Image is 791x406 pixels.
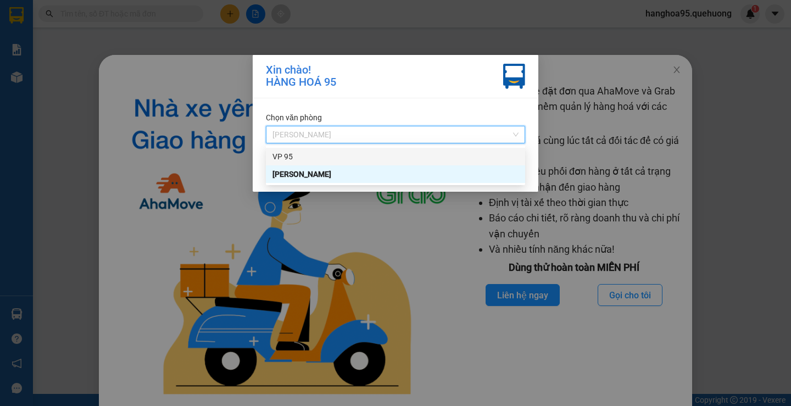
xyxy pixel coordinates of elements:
div: Chọn văn phòng [266,112,525,124]
img: vxr-icon [503,64,525,89]
div: VP 95 [266,148,525,165]
span: An Dương Vương [272,126,519,143]
div: [PERSON_NAME] [272,168,519,180]
div: VP 95 [272,151,519,163]
div: An Dương Vương [266,165,525,183]
div: Xin chào! HÀNG HOÁ 95 [266,64,336,89]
